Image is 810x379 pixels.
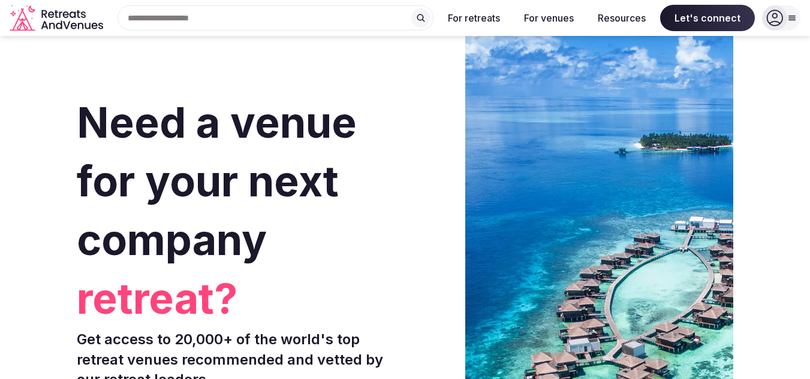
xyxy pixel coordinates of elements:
button: For retreats [438,5,510,31]
span: retreat? [77,269,401,328]
a: Visit the homepage [10,5,106,32]
button: Resources [588,5,655,31]
span: Let's connect [660,5,755,31]
svg: Retreats and Venues company logo [10,5,106,32]
button: For venues [514,5,583,31]
span: Need a venue for your next company [77,97,357,265]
